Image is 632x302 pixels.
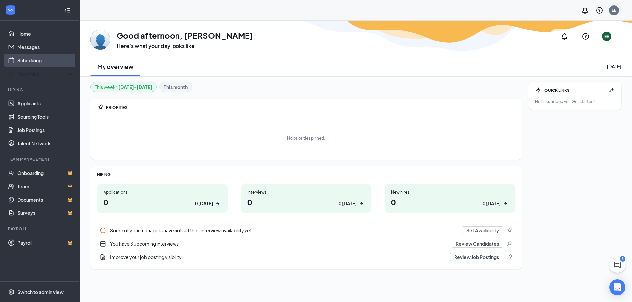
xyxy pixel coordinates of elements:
div: Improve your job posting visibility [110,254,446,260]
img: Ethen Espinoza [90,30,110,50]
div: PRIORITIES [106,105,515,110]
a: OnboardingCrown [17,166,74,180]
div: EE [604,34,609,39]
h1: 0 [391,196,509,208]
div: [DATE] [607,63,621,70]
a: Sourcing Tools [17,110,74,123]
div: Switch to admin view [17,289,64,295]
a: Job Postings [17,123,74,137]
a: DocumentAddImprove your job posting visibilityReview Job PostingsPin [97,250,515,264]
div: Interviews [247,189,365,195]
div: Payroll [8,226,73,232]
div: You have 3 upcoming interviews [97,237,515,250]
svg: ArrowRight [502,200,509,207]
a: Talent Network [17,137,74,150]
div: Some of your managers have not set their interview availability yet [110,227,458,234]
b: [DATE] - [DATE] [118,83,152,91]
a: PayrollCrown [17,236,74,249]
div: New hires [391,189,509,195]
div: No links added yet. Get started! [535,99,615,104]
div: QUICK LINKS [544,88,605,93]
a: Interviews00 [DATE]ArrowRight [241,184,372,213]
svg: Settings [8,289,15,295]
div: This week : [95,83,152,91]
svg: Pen [608,87,615,93]
div: 0 [DATE] [483,200,501,207]
svg: Info [100,227,106,234]
a: TeamCrown [17,180,74,193]
button: Review Candidates [452,240,503,248]
button: Set Availability [462,226,503,234]
div: You have 3 upcoming interviews [110,240,448,247]
svg: Collapse [64,7,71,14]
h1: Good afternoon, [PERSON_NAME] [117,30,253,41]
button: Review Job Postings [450,253,503,261]
h1: 0 [104,196,221,208]
div: Open Intercom Messenger [609,279,625,295]
b: This month [164,83,188,91]
a: Home [17,27,74,40]
a: Applications00 [DATE]ArrowRight [97,184,228,213]
svg: QuestionInfo [596,6,603,14]
a: CalendarNewYou have 3 upcoming interviewsReview CandidatesPin [97,237,515,250]
svg: Notifications [581,6,589,14]
svg: Bolt [535,87,542,93]
button: ChatActive [609,257,625,273]
svg: CalendarNew [100,240,106,247]
svg: WorkstreamLogo [7,7,14,13]
a: SurveysCrown [17,206,74,219]
div: No priorities pinned. [287,135,325,141]
svg: QuestionInfo [582,32,590,40]
div: Hiring [8,87,73,92]
div: Team Management [8,156,73,162]
h2: My overview [97,62,133,71]
svg: Pin [506,254,513,260]
svg: Pin [506,227,513,234]
a: Applicants [17,97,74,110]
h3: Here’s what your day looks like [117,42,253,50]
a: DocumentsCrown [17,193,74,206]
a: Messages [17,40,74,54]
svg: Notifications [560,32,568,40]
div: 0 [DATE] [195,200,213,207]
div: HIRING [97,172,515,177]
svg: Pin [97,104,104,111]
div: 0 [DATE] [339,200,357,207]
svg: Pin [506,240,513,247]
h1: 0 [247,196,365,208]
svg: ChatActive [613,261,621,269]
svg: ArrowRight [214,200,221,207]
svg: DocumentAdd [100,254,106,260]
a: New hires00 [DATE]ArrowRight [385,184,515,213]
div: Some of your managers have not set their interview availability yet [97,224,515,237]
svg: Analysis [8,70,15,77]
div: Reporting [17,70,74,77]
div: Applications [104,189,221,195]
div: 3 [620,256,625,262]
div: EE [612,7,616,13]
a: Scheduling [17,54,74,67]
svg: ArrowRight [358,200,365,207]
a: InfoSome of your managers have not set their interview availability yetSet AvailabilityPin [97,224,515,237]
div: Improve your job posting visibility [97,250,515,264]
